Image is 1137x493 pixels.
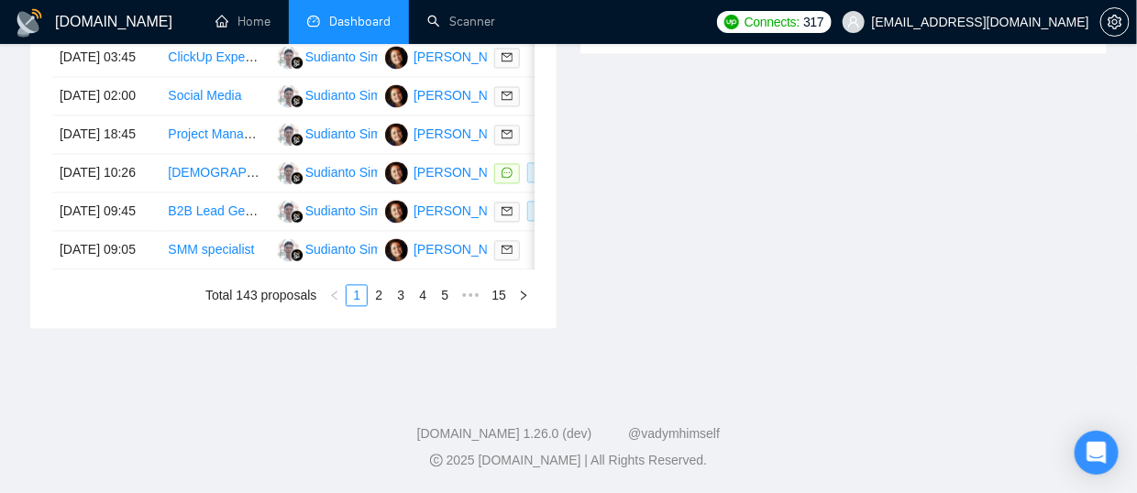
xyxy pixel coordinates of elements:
[324,285,346,307] button: left
[513,285,535,307] li: Next Page
[385,162,408,185] img: PM
[390,285,412,307] li: 3
[52,193,160,232] td: [DATE] 09:45
[502,245,513,256] span: mail
[160,78,269,116] td: Social Media
[385,201,408,224] img: PM
[168,89,241,104] a: Social Media
[305,202,446,222] div: Sudianto Simangunsong
[52,39,160,78] td: [DATE] 03:45
[307,15,320,27] span: dashboard
[434,285,456,307] li: 5
[277,203,446,218] a: SSSudianto Simangunsong
[168,204,569,219] a: B2B Lead Generation Specialist for Niche CPG Visual Content Service
[485,285,513,307] li: 15
[414,125,519,145] div: [PERSON_NAME]
[305,240,446,260] div: Sudianto Simangunsong
[847,16,860,28] span: user
[391,286,411,306] a: 3
[502,52,513,63] span: mail
[291,95,304,108] img: gigradar-bm.png
[1101,15,1129,29] span: setting
[15,452,1122,471] div: 2025 [DOMAIN_NAME] | All Rights Reserved.
[385,126,519,141] a: PM[PERSON_NAME]
[385,239,408,262] img: PM
[160,193,269,232] td: B2B Lead Generation Specialist for Niche CPG Visual Content Service
[535,206,546,217] span: eye
[502,168,513,179] span: message
[160,155,269,193] td: Full Time Employee Needed: Social Media Manager for our Brands Conglomerate
[502,91,513,102] span: mail
[456,285,485,307] span: •••
[324,285,346,307] li: Previous Page
[456,285,485,307] li: Next 5 Pages
[385,47,408,70] img: PM
[277,124,300,147] img: SS
[52,155,160,193] td: [DATE] 10:26
[513,285,535,307] button: right
[277,85,300,108] img: SS
[535,168,546,179] span: eye
[502,206,513,217] span: mail
[518,290,529,301] span: right
[291,57,304,70] img: gigradar-bm.png
[160,39,269,78] td: ClickUp Expert Needed for IT Project Optimization
[277,126,446,141] a: SSSudianto Simangunsong
[277,88,446,103] a: SSSudianto Simangunsong
[168,243,254,257] a: SMM specialist
[291,211,304,224] img: gigradar-bm.png
[205,285,316,307] li: Total 143 proposals
[803,12,823,32] span: 317
[486,286,512,306] a: 15
[305,163,446,183] div: Sudianto Simangunsong
[305,48,446,68] div: Sudianto Simangunsong
[385,124,408,147] img: PM
[277,49,446,64] a: SSSudianto Simangunsong
[414,163,519,183] div: [PERSON_NAME]
[412,285,434,307] li: 4
[1100,15,1130,29] a: setting
[368,285,390,307] li: 2
[168,166,664,181] a: [DEMOGRAPHIC_DATA] Needed: Social Media Manager for our Brands Conglomerate
[291,134,304,147] img: gigradar-bm.png
[160,232,269,270] td: SMM specialist
[628,427,720,442] a: @vadymhimself
[329,290,340,301] span: left
[277,47,300,70] img: SS
[745,12,800,32] span: Connects:
[1075,431,1119,475] div: Open Intercom Messenger
[502,129,513,140] span: mail
[277,162,300,185] img: SS
[385,49,519,64] a: PM[PERSON_NAME]
[724,15,739,29] img: upwork-logo.png
[305,86,446,106] div: Sudianto Simangunsong
[305,125,446,145] div: Sudianto Simangunsong
[347,286,367,306] a: 1
[414,86,519,106] div: [PERSON_NAME]
[291,249,304,262] img: gigradar-bm.png
[277,242,446,257] a: SSSudianto Simangunsong
[385,165,519,180] a: PM[PERSON_NAME]
[385,242,519,257] a: PM[PERSON_NAME]
[435,286,455,306] a: 5
[52,232,160,270] td: [DATE] 09:05
[168,50,453,65] a: ClickUp Expert Needed for IT Project Optimization
[1100,7,1130,37] button: setting
[414,240,519,260] div: [PERSON_NAME]
[414,202,519,222] div: [PERSON_NAME]
[417,427,592,442] a: [DOMAIN_NAME] 1.26.0 (dev)
[346,285,368,307] li: 1
[427,14,495,29] a: searchScanner
[414,48,519,68] div: [PERSON_NAME]
[329,14,391,29] span: Dashboard
[52,116,160,155] td: [DATE] 18:45
[385,203,519,218] a: PM[PERSON_NAME]
[277,165,446,180] a: SSSudianto Simangunsong
[277,239,300,262] img: SS
[291,172,304,185] img: gigradar-bm.png
[277,201,300,224] img: SS
[160,116,269,155] td: Project Manager Needed for High-Value SOP Creation in GoHighLevel SaaS
[385,88,519,103] a: PM[PERSON_NAME]
[15,8,44,38] img: logo
[369,286,389,306] a: 2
